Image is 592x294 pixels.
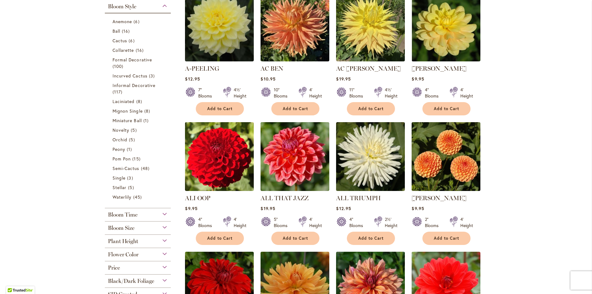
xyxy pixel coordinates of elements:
[460,87,473,99] div: 4' Height
[198,87,216,99] div: 7" Blooms
[274,87,291,99] div: 10" Blooms
[113,47,165,53] a: Collarette 16
[185,76,200,82] span: $12.95
[108,278,154,284] span: Black/Dark Foliage
[422,102,471,115] button: Add to Cart
[283,236,308,241] span: Add to Cart
[412,122,480,191] img: AMBER QUEEN
[113,184,126,190] span: Stellar
[113,89,124,95] span: 117
[108,211,138,218] span: Bloom Time
[336,65,401,72] a: AC [PERSON_NAME]
[131,127,138,133] span: 5
[347,232,395,245] button: Add to Cart
[113,184,165,191] a: Stellar 5
[133,194,143,200] span: 45
[113,137,127,143] span: Orchid
[113,146,165,152] a: Peony 1
[136,98,144,105] span: 8
[261,205,275,211] span: $19.95
[113,56,165,69] a: Formal Decorative 100
[185,65,219,72] a: A-PEELING
[422,232,471,245] button: Add to Cart
[336,205,351,211] span: $12.95
[143,117,150,124] span: 1
[113,37,165,44] a: Cactus 6
[129,37,136,44] span: 6
[113,194,165,200] a: Waterlily 45
[412,76,424,82] span: $9.95
[425,87,442,99] div: 4" Blooms
[113,72,165,79] a: Incurved Cactus 3
[128,184,135,191] span: 5
[261,194,309,202] a: ALL THAT JAZZ
[113,28,165,34] a: Ball 16
[358,236,384,241] span: Add to Cart
[132,155,142,162] span: 15
[108,251,138,258] span: Flower Color
[309,87,322,99] div: 4' Height
[412,65,467,72] a: [PERSON_NAME]
[113,117,165,124] a: Miniature Ball 1
[271,232,319,245] button: Add to Cart
[261,57,329,63] a: AC BEN
[108,238,138,245] span: Plant Height
[113,136,165,143] a: Orchid 5
[113,146,125,152] span: Peony
[113,63,125,69] span: 100
[113,194,131,200] span: Waterlily
[336,186,405,192] a: ALL TRIUMPH
[134,18,141,25] span: 6
[113,98,135,104] span: Laciniated
[412,194,467,202] a: [PERSON_NAME]
[113,165,165,172] a: Semi-Cactus 48
[434,106,459,111] span: Add to Cart
[261,186,329,192] a: ALL THAT JAZZ
[113,175,125,181] span: Single
[122,28,131,34] span: 16
[198,216,216,229] div: 4" Blooms
[185,194,210,202] a: ALI OOP
[336,76,351,82] span: $19.95
[309,216,322,229] div: 4' Height
[261,65,283,72] a: AC BEN
[113,175,165,181] a: Single 3
[113,82,155,88] span: Informal Decorative
[113,19,132,24] span: Anemone
[113,98,165,105] a: Laciniated 8
[207,236,232,241] span: Add to Cart
[207,106,232,111] span: Add to Cart
[149,72,156,79] span: 3
[113,28,120,34] span: Ball
[358,106,384,111] span: Add to Cart
[113,38,127,43] span: Cactus
[347,102,395,115] button: Add to Cart
[5,272,22,289] iframe: Launch Accessibility Center
[336,57,405,63] a: AC Jeri
[113,47,134,53] span: Collarette
[113,165,139,171] span: Semi-Cactus
[412,205,424,211] span: $9.95
[113,108,165,114] a: Mignon Single 8
[196,102,244,115] button: Add to Cart
[271,102,319,115] button: Add to Cart
[113,155,165,162] a: Pom Pon 15
[144,108,152,114] span: 8
[185,122,254,191] img: ALI OOP
[113,156,131,162] span: Pom Pon
[261,76,275,82] span: $10.95
[113,57,152,63] span: Formal Decorative
[349,216,367,229] div: 4" Blooms
[234,87,246,99] div: 4½' Height
[113,18,165,25] a: Anemone 6
[460,216,473,229] div: 4' Height
[336,194,381,202] a: ALL TRIUMPH
[141,165,151,172] span: 48
[113,108,143,114] span: Mignon Single
[113,82,165,95] a: Informal Decorative 117
[283,106,308,111] span: Add to Cart
[336,122,405,191] img: ALL TRIUMPH
[136,47,145,53] span: 16
[113,118,142,123] span: Miniature Ball
[412,186,480,192] a: AMBER QUEEN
